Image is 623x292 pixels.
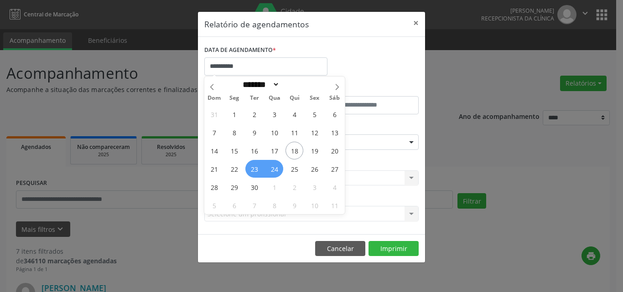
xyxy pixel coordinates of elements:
[407,12,425,34] button: Close
[224,95,244,101] span: Seg
[244,95,265,101] span: Ter
[286,196,303,214] span: Outubro 9, 2025
[306,142,323,159] span: Setembro 19, 2025
[245,178,263,196] span: Setembro 30, 2025
[225,196,243,214] span: Outubro 6, 2025
[306,196,323,214] span: Outubro 10, 2025
[205,123,223,141] span: Setembro 7, 2025
[225,160,243,178] span: Setembro 22, 2025
[245,160,263,178] span: Setembro 23, 2025
[306,178,323,196] span: Outubro 3, 2025
[204,43,276,57] label: DATA DE AGENDAMENTO
[326,123,343,141] span: Setembro 13, 2025
[245,123,263,141] span: Setembro 9, 2025
[204,95,224,101] span: Dom
[314,82,419,96] label: ATÉ
[305,95,325,101] span: Sex
[326,178,343,196] span: Outubro 4, 2025
[369,241,419,256] button: Imprimir
[326,160,343,178] span: Setembro 27, 2025
[325,95,345,101] span: Sáb
[326,142,343,159] span: Setembro 20, 2025
[245,142,263,159] span: Setembro 16, 2025
[286,105,303,123] span: Setembro 4, 2025
[285,95,305,101] span: Qui
[265,160,283,178] span: Setembro 24, 2025
[326,196,343,214] span: Outubro 11, 2025
[286,123,303,141] span: Setembro 11, 2025
[286,160,303,178] span: Setembro 25, 2025
[265,196,283,214] span: Outubro 8, 2025
[225,123,243,141] span: Setembro 8, 2025
[315,241,365,256] button: Cancelar
[306,105,323,123] span: Setembro 5, 2025
[265,123,283,141] span: Setembro 10, 2025
[205,105,223,123] span: Agosto 31, 2025
[265,95,285,101] span: Qua
[205,142,223,159] span: Setembro 14, 2025
[225,142,243,159] span: Setembro 15, 2025
[239,80,280,89] select: Month
[265,178,283,196] span: Outubro 1, 2025
[280,80,310,89] input: Year
[265,105,283,123] span: Setembro 3, 2025
[205,178,223,196] span: Setembro 28, 2025
[205,196,223,214] span: Outubro 5, 2025
[225,105,243,123] span: Setembro 1, 2025
[306,123,323,141] span: Setembro 12, 2025
[245,196,263,214] span: Outubro 7, 2025
[286,178,303,196] span: Outubro 2, 2025
[286,142,303,159] span: Setembro 18, 2025
[265,142,283,159] span: Setembro 17, 2025
[225,178,243,196] span: Setembro 29, 2025
[326,105,343,123] span: Setembro 6, 2025
[306,160,323,178] span: Setembro 26, 2025
[204,18,309,30] h5: Relatório de agendamentos
[205,160,223,178] span: Setembro 21, 2025
[245,105,263,123] span: Setembro 2, 2025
